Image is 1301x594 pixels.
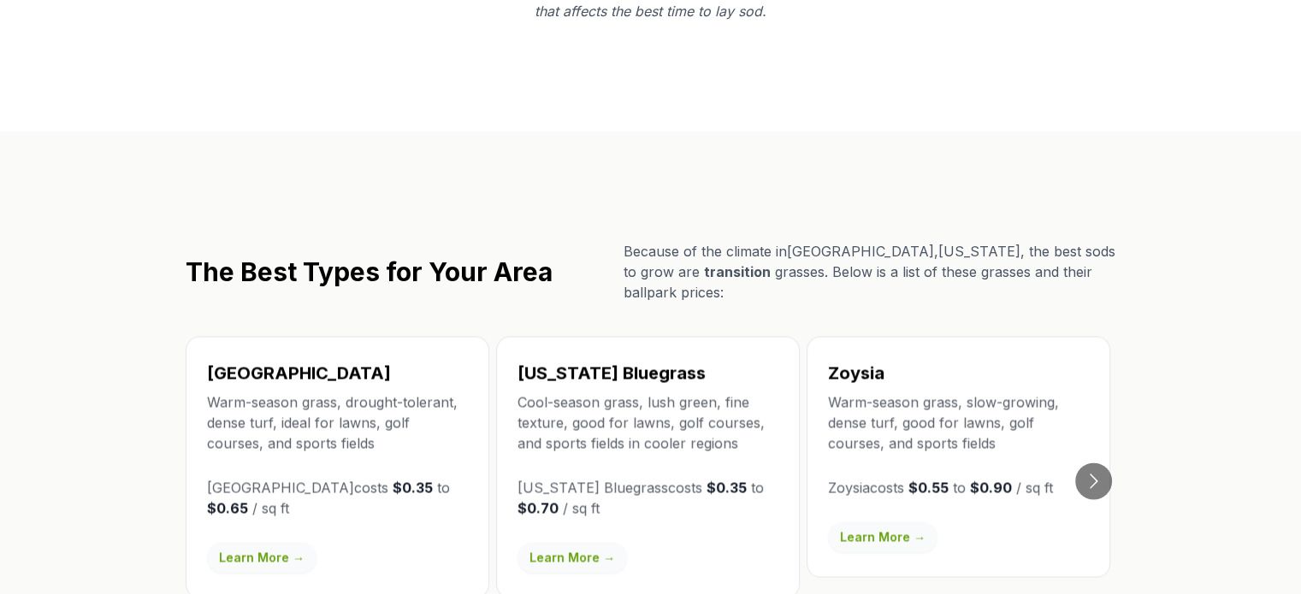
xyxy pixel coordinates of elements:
p: Warm-season grass, slow-growing, dense turf, good for lawns, golf courses, and sports fields [828,391,1089,453]
strong: $0.35 [707,479,747,496]
p: [US_STATE] Bluegrass costs to / sq ft [517,477,778,518]
p: Warm-season grass, drought-tolerant, dense turf, ideal for lawns, golf courses, and sports fields [207,391,468,453]
p: Cool-season grass, lush green, fine texture, good for lawns, golf courses, and sports fields in c... [517,391,778,453]
h3: Zoysia [828,361,1089,385]
span: transition [704,262,771,279]
p: Because of the climate in [GEOGRAPHIC_DATA] , [US_STATE] , the best sods to grow are grasses. Bel... [624,240,1116,302]
h3: [GEOGRAPHIC_DATA] [207,361,468,385]
h2: The Best Types for Your Area [186,256,553,286]
strong: $0.65 [207,499,248,516]
a: Learn More → [517,542,627,573]
strong: $0.55 [908,479,949,496]
strong: $0.35 [393,479,433,496]
a: Learn More → [828,521,937,552]
p: Zoysia costs to / sq ft [828,477,1089,497]
button: Go to next slide [1075,462,1112,499]
a: Learn More → [207,542,316,573]
p: [GEOGRAPHIC_DATA] costs to / sq ft [207,477,468,518]
h3: [US_STATE] Bluegrass [517,361,778,385]
strong: $0.90 [970,479,1012,496]
strong: $0.70 [517,499,559,516]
